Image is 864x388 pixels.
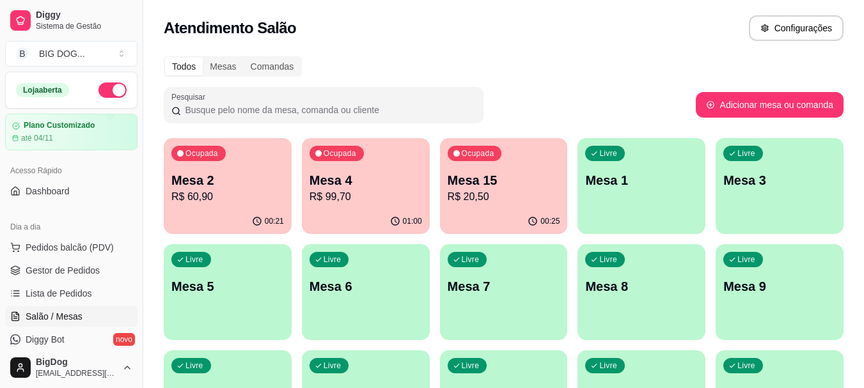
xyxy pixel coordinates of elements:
[440,138,568,234] button: OcupadaMesa 15R$ 20,5000:25
[26,241,114,254] span: Pedidos balcão (PDV)
[5,329,137,350] a: Diggy Botnovo
[440,244,568,340] button: LivreMesa 7
[577,244,705,340] button: LivreMesa 8
[24,121,95,130] article: Plano Customizado
[5,306,137,327] a: Salão / Mesas
[26,310,82,323] span: Salão / Mesas
[36,10,132,21] span: Diggy
[5,283,137,304] a: Lista de Pedidos
[324,254,342,265] p: Livre
[5,260,137,281] a: Gestor de Pedidos
[203,58,243,75] div: Mesas
[98,82,127,98] button: Alterar Status
[164,244,292,340] button: LivreMesa 5
[164,18,296,38] h2: Atendimento Salão
[737,361,755,371] p: Livre
[462,254,480,265] p: Livre
[244,58,301,75] div: Comandas
[302,244,430,340] button: LivreMesa 6
[448,189,560,205] p: R$ 20,50
[310,277,422,295] p: Mesa 6
[585,277,698,295] p: Mesa 8
[599,254,617,265] p: Livre
[26,333,65,346] span: Diggy Bot
[21,133,53,143] article: até 04/11
[310,171,422,189] p: Mesa 4
[448,277,560,295] p: Mesa 7
[696,92,844,118] button: Adicionar mesa ou comanda
[462,361,480,371] p: Livre
[185,148,218,159] p: Ocupada
[26,264,100,277] span: Gestor de Pedidos
[5,181,137,201] a: Dashboard
[26,185,70,198] span: Dashboard
[737,254,755,265] p: Livre
[5,237,137,258] button: Pedidos balcão (PDV)
[171,171,284,189] p: Mesa 2
[540,216,560,226] p: 00:25
[5,5,137,36] a: DiggySistema de Gestão
[716,138,844,234] button: LivreMesa 3
[171,189,284,205] p: R$ 60,90
[599,148,617,159] p: Livre
[16,47,29,60] span: B
[36,368,117,378] span: [EMAIL_ADDRESS][DOMAIN_NAME]
[185,254,203,265] p: Livre
[716,244,844,340] button: LivreMesa 9
[26,287,92,300] span: Lista de Pedidos
[599,361,617,371] p: Livre
[171,91,210,102] label: Pesquisar
[723,277,836,295] p: Mesa 9
[5,41,137,66] button: Select a team
[5,217,137,237] div: Dia a dia
[448,171,560,189] p: Mesa 15
[5,114,137,150] a: Plano Customizadoaté 04/11
[324,361,342,371] p: Livre
[165,58,203,75] div: Todos
[16,83,69,97] div: Loja aberta
[737,148,755,159] p: Livre
[723,171,836,189] p: Mesa 3
[164,138,292,234] button: OcupadaMesa 2R$ 60,9000:21
[181,104,476,116] input: Pesquisar
[577,138,705,234] button: LivreMesa 1
[324,148,356,159] p: Ocupada
[5,352,137,383] button: BigDog[EMAIL_ADDRESS][DOMAIN_NAME]
[36,357,117,368] span: BigDog
[265,216,284,226] p: 00:21
[310,189,422,205] p: R$ 99,70
[171,277,284,295] p: Mesa 5
[403,216,422,226] p: 01:00
[302,138,430,234] button: OcupadaMesa 4R$ 99,7001:00
[5,160,137,181] div: Acesso Rápido
[185,361,203,371] p: Livre
[462,148,494,159] p: Ocupada
[39,47,85,60] div: BIG DOG ...
[36,21,132,31] span: Sistema de Gestão
[585,171,698,189] p: Mesa 1
[749,15,844,41] button: Configurações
